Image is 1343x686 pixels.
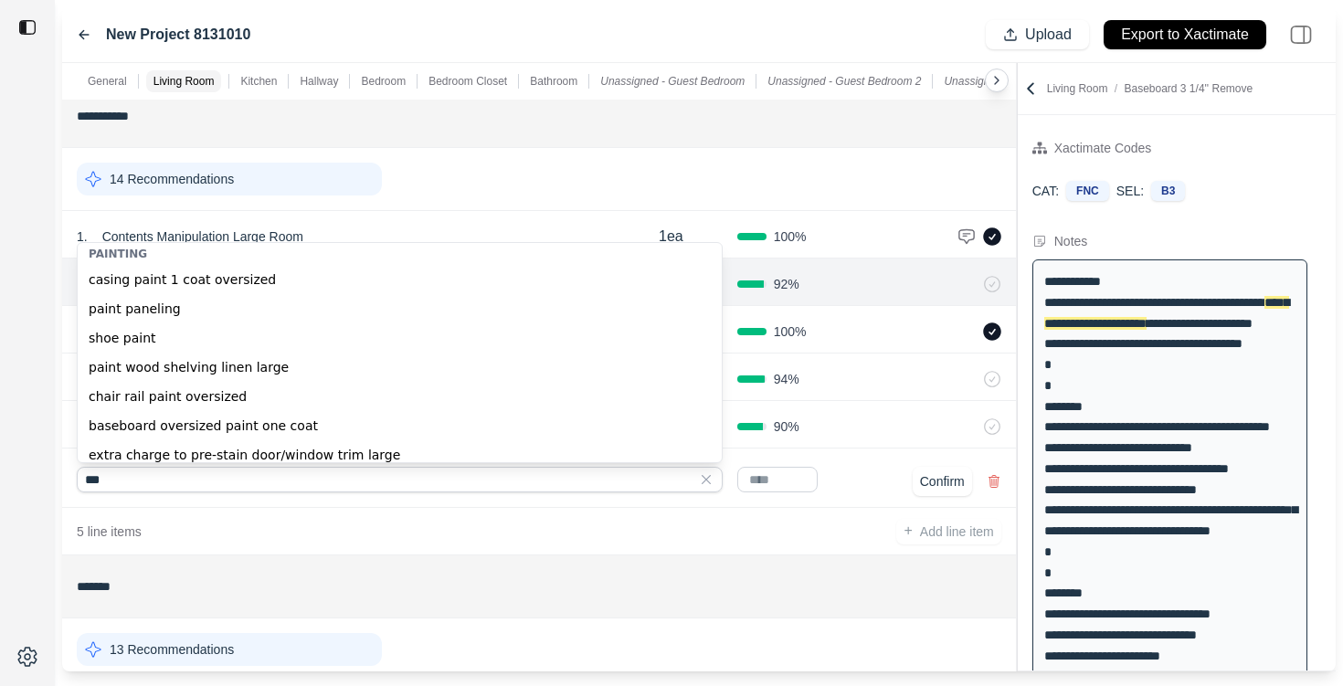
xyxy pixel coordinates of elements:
[957,227,976,246] img: comment
[1054,137,1152,159] div: Xactimate Codes
[78,323,722,353] div: shoe paint
[1047,81,1253,96] p: Living Room
[153,74,215,89] p: Living Room
[1066,181,1109,201] div: FNC
[95,224,311,249] p: Contents Manipulation Large Room
[88,74,127,89] p: General
[767,74,921,89] p: Unassigned - Guest Bedroom 2
[110,170,234,188] p: 14 Recommendations
[774,322,807,341] span: 100 %
[944,74,1091,89] p: Unassigned - Guest Bathroom
[78,411,722,440] div: baseboard oversized paint one coat
[428,74,507,89] p: Bedroom Closet
[530,74,577,89] p: Bathroom
[78,353,722,382] div: paint wood shelving linen large
[78,265,722,294] div: casing paint 1 coat oversized
[300,74,338,89] p: Hallway
[77,522,142,541] p: 5 line items
[78,440,722,470] div: extra charge to pre-stain door/window trim large
[774,417,799,436] span: 90 %
[78,382,722,411] div: chair rail paint oversized
[986,20,1089,49] button: Upload
[1032,182,1059,200] p: CAT:
[774,275,799,293] span: 92 %
[600,74,745,89] p: Unassigned - Guest Bedroom
[1107,82,1124,95] span: /
[1025,25,1072,46] p: Upload
[77,227,88,246] p: 1 .
[18,18,37,37] img: toggle sidebar
[240,74,277,89] p: Kitchen
[913,467,972,496] button: Confirm
[1151,181,1185,201] div: B3
[1116,182,1144,200] p: SEL:
[78,243,722,265] div: PAINTING
[1054,230,1088,252] div: Notes
[1121,25,1249,46] p: Export to Xactimate
[1124,82,1253,95] span: Baseboard 3 1/4'' Remove
[1281,15,1321,55] img: right-panel.svg
[774,227,807,246] span: 100 %
[659,226,683,248] p: 1ea
[78,294,722,323] div: paint paneling
[1104,20,1266,49] button: Export to Xactimate
[774,370,799,388] span: 94 %
[110,640,234,659] p: 13 Recommendations
[361,74,406,89] p: Bedroom
[106,24,250,46] label: New Project 8131010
